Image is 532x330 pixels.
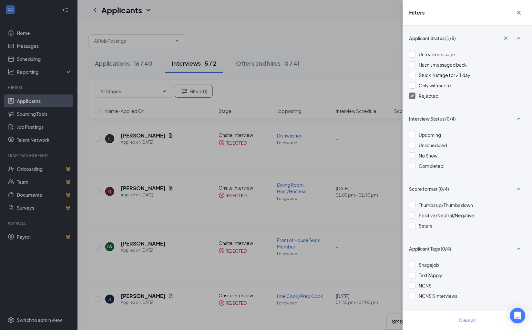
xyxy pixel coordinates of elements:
[515,185,523,193] svg: SmallChevronUp
[409,115,456,122] span: Interview Status (0/4)
[510,308,526,324] div: Open Intercom Messenger
[409,35,456,41] span: Applicant Status (1/5)
[419,293,458,299] span: NCNS 5 Interviews
[515,115,523,123] svg: SmallChevronUp
[500,33,513,44] button: Cross
[419,142,447,148] span: Unscheduled
[515,34,523,42] svg: SmallChevronUp
[419,93,439,99] span: Rejected
[419,62,467,68] span: Hasn't messaged back
[513,6,526,19] button: Cross
[515,245,523,253] svg: SmallChevronUp
[409,186,449,192] span: Score format (0/4)
[513,32,526,44] button: SmallChevronUp
[419,72,471,78] span: Stuck in stage for > 1 day
[419,82,451,88] span: Only with score
[513,183,526,195] button: SmallChevronUp
[503,35,509,41] svg: Cross
[411,94,414,97] img: checkbox
[419,202,473,208] span: Thumbs up/Thumbs down
[419,272,443,278] span: Text2Apply
[419,223,433,229] span: 5 stars
[419,283,432,289] span: NCNS
[409,9,425,16] h5: Filters
[419,262,439,268] span: Snagajob
[515,9,523,16] svg: Cross
[513,243,526,255] button: SmallChevronUp
[419,153,438,159] span: No Show
[419,213,475,218] span: Positive/Neutral/Negative
[451,314,484,327] button: Clear all
[419,132,441,138] span: Upcoming
[409,246,452,252] span: Applicant Tags (0/4)
[419,51,455,57] span: Unread message
[419,163,444,169] span: Completed
[513,113,526,125] button: SmallChevronUp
